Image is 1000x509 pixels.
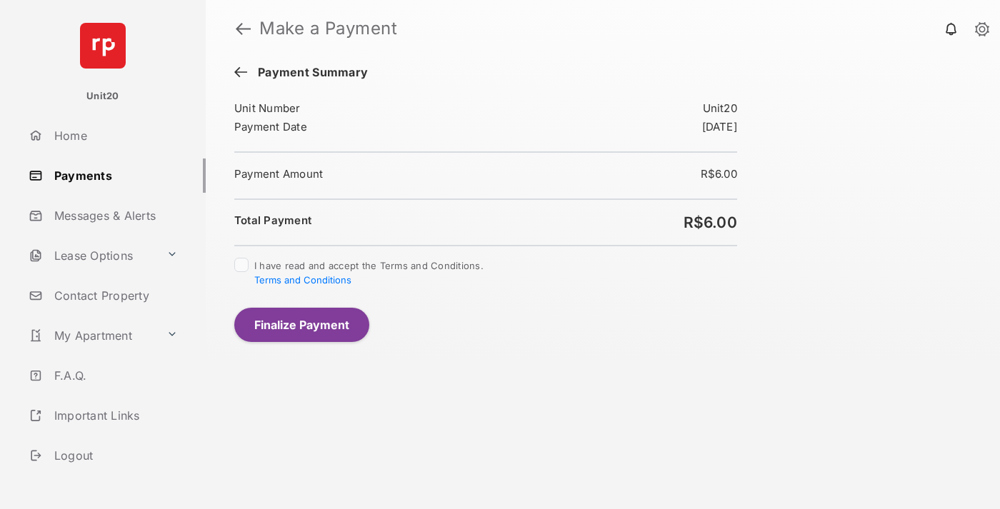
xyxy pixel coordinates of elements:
[23,278,206,313] a: Contact Property
[23,198,206,233] a: Messages & Alerts
[23,438,206,473] a: Logout
[86,89,119,104] p: Unit20
[23,158,206,193] a: Payments
[251,66,368,81] span: Payment Summary
[23,119,206,153] a: Home
[23,318,161,353] a: My Apartment
[23,238,161,273] a: Lease Options
[23,398,184,433] a: Important Links
[234,308,369,342] button: Finalize Payment
[259,20,397,37] strong: Make a Payment
[254,274,351,286] button: I have read and accept the Terms and Conditions.
[254,260,484,286] span: I have read and accept the Terms and Conditions.
[80,23,126,69] img: svg+xml;base64,PHN2ZyB4bWxucz0iaHR0cDovL3d3dy53My5vcmcvMjAwMC9zdmciIHdpZHRoPSI2NCIgaGVpZ2h0PSI2NC...
[23,358,206,393] a: F.A.Q.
